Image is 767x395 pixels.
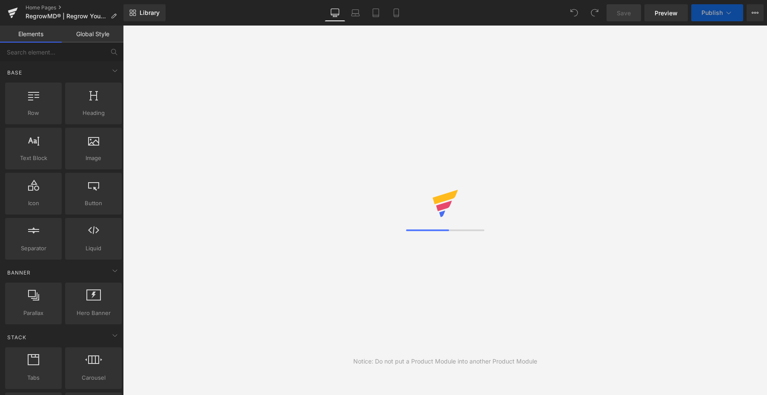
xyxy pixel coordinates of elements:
span: Image [68,154,119,163]
button: Publish [691,4,743,21]
span: RegrowMD® | Regrow Your Hair with the Ultimate Laser Treatment [26,13,107,20]
span: Separator [8,244,59,253]
a: Preview [644,4,688,21]
span: Icon [8,199,59,208]
span: Library [140,9,160,17]
span: Stack [6,333,27,341]
button: More [747,4,764,21]
span: Preview [655,9,678,17]
span: Heading [68,109,119,117]
span: Row [8,109,59,117]
a: New Library [123,4,166,21]
div: Notice: Do not put a Product Module into another Product Module [353,357,537,366]
a: Mobile [386,4,406,21]
span: Text Block [8,154,59,163]
span: Tabs [8,373,59,382]
a: Tablet [366,4,386,21]
a: Home Pages [26,4,123,11]
span: Banner [6,269,31,277]
button: Undo [566,4,583,21]
button: Redo [586,4,603,21]
span: Parallax [8,309,59,318]
span: Hero Banner [68,309,119,318]
a: Laptop [345,4,366,21]
span: Save [617,9,631,17]
span: Publish [701,9,723,16]
a: Desktop [325,4,345,21]
span: Carousel [68,373,119,382]
a: Global Style [62,26,123,43]
span: Button [68,199,119,208]
span: Liquid [68,244,119,253]
span: Base [6,69,23,77]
